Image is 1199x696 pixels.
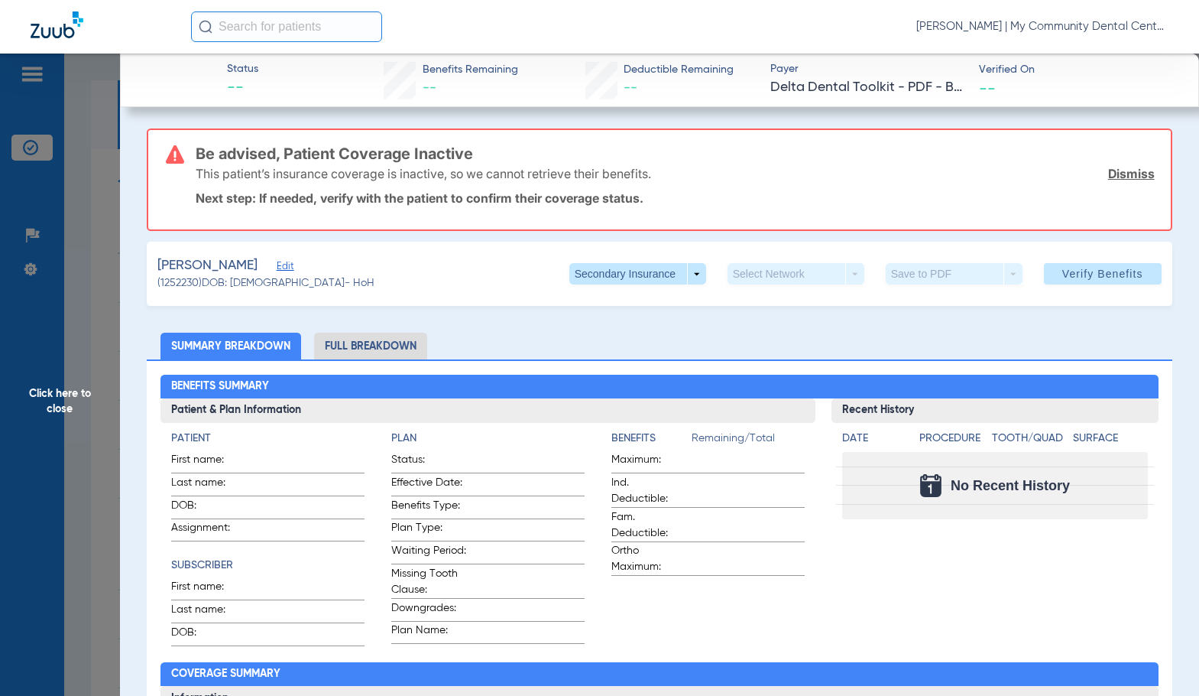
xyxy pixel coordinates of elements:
span: Payer [770,61,965,77]
h4: Date [842,431,906,447]
h4: Benefits [611,431,692,447]
span: Status [227,61,258,77]
li: Summary Breakdown [160,333,301,359]
h4: Plan [391,431,585,447]
input: Search for patients [191,11,382,42]
span: Benefits Remaining [423,62,518,78]
span: Waiting Period: [391,543,466,564]
span: DOB: [171,625,246,646]
span: Effective Date: [391,475,466,496]
span: Edit [277,261,290,275]
app-breakdown-title: Tooth/Quad [992,431,1068,452]
span: Last name: [171,475,246,496]
img: Calendar [920,474,941,497]
app-breakdown-title: Benefits [611,431,692,452]
h4: Surface [1073,431,1148,447]
span: [PERSON_NAME] [157,256,258,275]
span: -- [624,81,637,95]
span: Downgrades: [391,600,466,621]
span: Ind. Deductible: [611,475,686,507]
span: Ortho Maximum: [611,543,686,575]
h3: Be advised, Patient Coverage Inactive [196,146,1154,161]
h2: Coverage Summary [160,662,1158,687]
button: Verify Benefits [1044,263,1162,285]
a: Dismiss [1108,166,1155,181]
span: Last name: [171,602,246,623]
img: error-icon [166,145,184,164]
span: -- [979,80,996,96]
span: Missing Tooth Clause: [391,566,466,598]
li: Full Breakdown [314,333,427,359]
span: [PERSON_NAME] | My Community Dental Centers [916,19,1168,34]
app-breakdown-title: Procedure [919,431,987,452]
span: Plan Name: [391,623,466,643]
span: (1252230) DOB: [DEMOGRAPHIC_DATA] - HoH [157,275,374,291]
span: Remaining/Total [692,431,805,452]
span: Status: [391,452,466,473]
span: First name: [171,579,246,600]
h4: Subscriber [171,558,365,574]
span: -- [423,81,436,95]
h3: Recent History [831,398,1158,423]
h2: Benefits Summary [160,375,1158,399]
h3: Patient & Plan Information [160,398,815,423]
span: DOB: [171,498,246,519]
img: Zuub Logo [31,11,83,38]
p: This patient’s insurance coverage is inactive, so we cannot retrieve their benefits. [196,166,651,181]
h4: Procedure [919,431,987,447]
span: Delta Dental Toolkit - PDF - Bot [770,78,965,97]
span: Assignment: [171,520,246,541]
app-breakdown-title: Surface [1073,431,1148,452]
span: Fam. Deductible: [611,509,686,542]
span: Verified On [979,62,1174,78]
span: Verify Benefits [1062,268,1143,280]
p: Next step: If needed, verify with the patient to confirm their coverage status. [196,190,1154,206]
button: Secondary Insurance [569,263,706,285]
span: Plan Type: [391,520,466,541]
img: Search Icon [199,20,212,34]
h4: Patient [171,431,365,447]
span: -- [227,78,258,99]
span: First name: [171,452,246,473]
span: Benefits Type: [391,498,466,519]
span: Maximum: [611,452,686,473]
span: No Recent History [951,478,1070,493]
span: Deductible Remaining [624,62,734,78]
h4: Tooth/Quad [992,431,1068,447]
app-breakdown-title: Date [842,431,906,452]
